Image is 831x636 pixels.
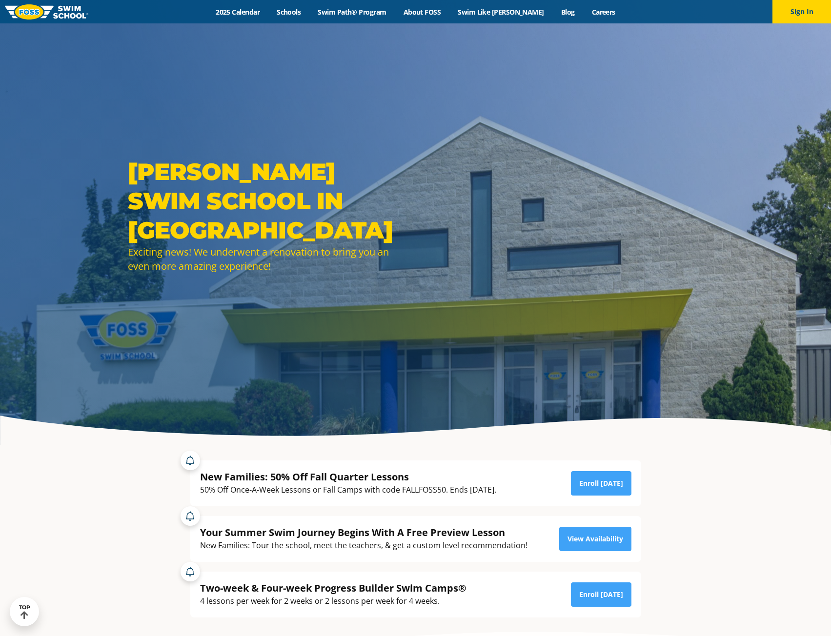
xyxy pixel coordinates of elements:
[268,7,309,17] a: Schools
[559,527,631,551] a: View Availability
[449,7,553,17] a: Swim Like [PERSON_NAME]
[128,245,411,273] div: Exciting news! We underwent a renovation to bring you an even more amazing experience!
[200,581,466,595] div: Two-week & Four-week Progress Builder Swim Camps®
[19,604,30,619] div: TOP
[583,7,624,17] a: Careers
[571,471,631,496] a: Enroll [DATE]
[200,595,466,608] div: 4 lessons per week for 2 weeks or 2 lessons per week for 4 weeks.
[128,157,411,245] h1: [PERSON_NAME] SWIM SCHOOL IN [GEOGRAPHIC_DATA]
[200,526,527,539] div: Your Summer Swim Journey Begins With A Free Preview Lesson
[200,539,527,552] div: New Families: Tour the school, meet the teachers, & get a custom level recommendation!
[5,4,88,20] img: FOSS Swim School Logo
[200,483,496,497] div: 50% Off Once-A-Week Lessons or Fall Camps with code FALLFOSS50. Ends [DATE].
[200,470,496,483] div: New Families: 50% Off Fall Quarter Lessons
[395,7,449,17] a: About FOSS
[309,7,395,17] a: Swim Path® Program
[552,7,583,17] a: Blog
[571,582,631,607] a: Enroll [DATE]
[207,7,268,17] a: 2025 Calendar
